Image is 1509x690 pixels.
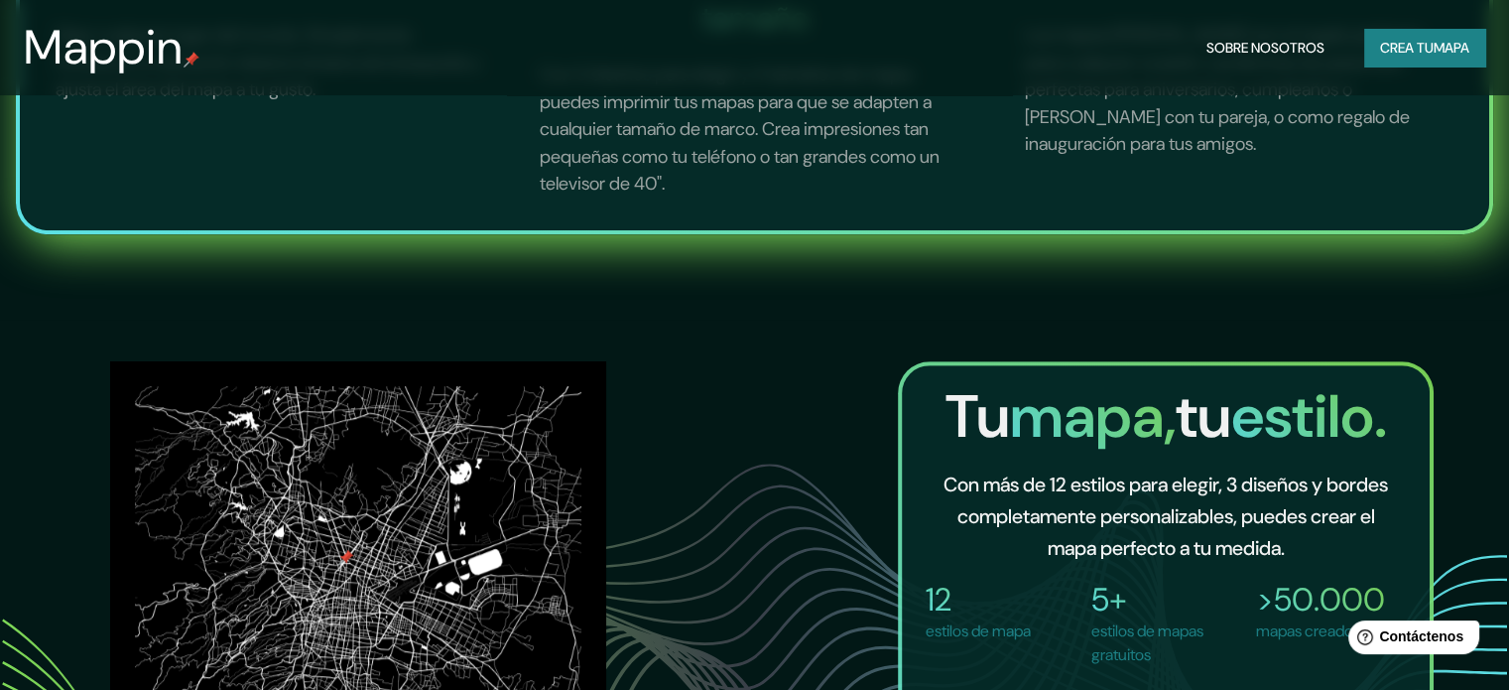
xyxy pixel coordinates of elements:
[540,63,940,196] font: Con 3 diseños para elegir y 4 tamaños de mapa, puedes imprimir tus mapas para que se adapten a cu...
[1175,377,1230,456] font: tu
[24,16,184,78] font: Mappin
[926,621,1031,641] font: estilos de mapa
[1230,377,1386,456] font: estilo.
[1091,579,1127,621] font: 5+
[1380,39,1434,57] font: Crea tu
[184,52,199,68] img: pin de mapeo
[1256,621,1360,641] font: mapas creados
[1434,39,1469,57] font: mapa
[1091,621,1203,665] font: estilos de mapas gratuitos
[1332,613,1487,668] iframe: Lanzador de widgets de ayuda
[1364,29,1485,67] button: Crea tumapa
[1256,579,1385,621] font: >50.000
[1198,29,1332,67] button: Sobre nosotros
[943,472,1388,561] font: Con más de 12 estilos para elegir, 3 diseños y bordes completamente personalizables, puedes crear...
[944,377,1009,456] font: Tu
[926,579,951,621] font: 12
[1009,377,1175,456] font: mapa,
[1206,39,1324,57] font: Sobre nosotros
